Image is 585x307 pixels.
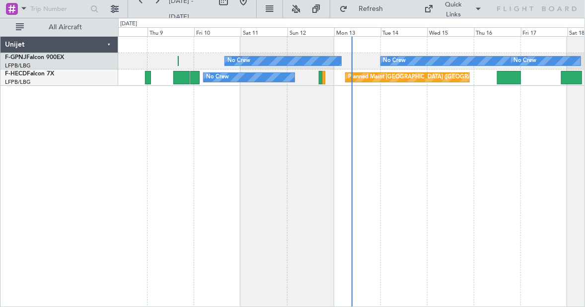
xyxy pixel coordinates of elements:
[30,1,87,16] input: Trip Number
[474,27,521,36] div: Thu 16
[11,19,108,35] button: All Aircraft
[350,5,392,12] span: Refresh
[5,71,27,77] span: F-HECD
[26,24,105,31] span: All Aircraft
[334,27,381,36] div: Mon 13
[381,27,428,36] div: Tue 14
[383,54,406,68] div: No Crew
[241,27,288,36] div: Sat 11
[120,20,137,28] div: [DATE]
[194,27,241,36] div: Fri 10
[5,78,31,86] a: LFPB/LBG
[513,54,536,68] div: No Crew
[5,55,26,61] span: F-GPNJ
[227,54,250,68] div: No Crew
[5,71,54,77] a: F-HECDFalcon 7X
[101,27,147,36] div: Wed 8
[288,27,334,36] div: Sun 12
[335,1,395,17] button: Refresh
[348,70,505,85] div: Planned Maint [GEOGRAPHIC_DATA] ([GEOGRAPHIC_DATA])
[147,27,194,36] div: Thu 9
[419,1,487,17] button: Quick Links
[521,27,568,36] div: Fri 17
[5,55,64,61] a: F-GPNJFalcon 900EX
[5,62,31,69] a: LFPB/LBG
[206,70,229,85] div: No Crew
[428,27,474,36] div: Wed 15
